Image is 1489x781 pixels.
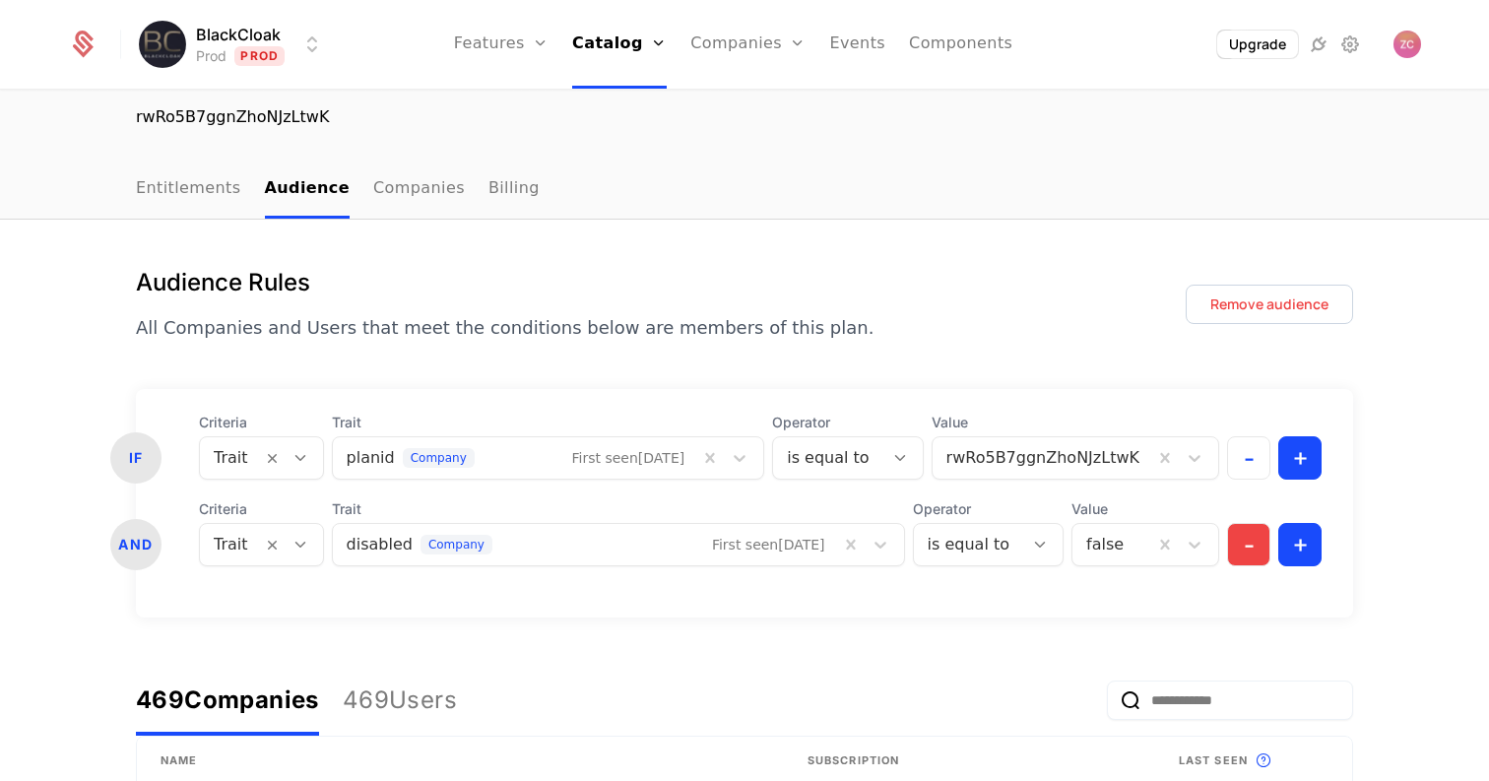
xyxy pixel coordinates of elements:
[136,161,540,219] ul: Choose Sub Page
[199,499,324,519] span: Criteria
[1217,31,1298,58] button: Upgrade
[136,267,874,298] h1: Audience Rules
[1186,285,1353,324] button: Remove audience
[332,499,905,519] span: Trait
[1071,499,1219,519] span: Value
[1210,294,1328,314] div: Remove audience
[110,519,162,570] div: AND
[343,684,457,716] div: 469 Users
[199,413,324,432] span: Criteria
[136,161,241,219] a: Entitlements
[913,499,1064,519] span: Operator
[772,413,923,432] span: Operator
[1393,31,1421,58] img: Zapuc Ciprian
[488,161,540,219] a: Billing
[196,23,281,46] span: BlackCloak
[932,413,1219,432] span: Value
[136,314,874,342] p: All Companies and Users that meet the conditions below are members of this plan.
[196,46,227,66] div: Prod
[1338,33,1362,56] a: Settings
[1227,436,1270,480] button: -
[136,665,457,736] div: ariaLabel
[1278,523,1322,566] button: +
[110,432,162,484] div: IF
[265,161,351,219] a: Audience
[145,23,324,66] button: Select environment
[136,105,1353,129] div: rwRo5B7ggnZhoNJzLtwK
[1227,523,1270,566] button: -
[332,413,765,432] span: Trait
[1393,31,1421,58] button: Open user button
[136,161,1353,219] nav: Main
[139,21,186,68] img: BlackCloak
[373,161,465,219] a: Companies
[1278,436,1322,480] button: +
[136,684,319,716] div: 469 Companies
[1307,33,1330,56] a: Integrations
[1179,752,1248,769] span: Last seen
[234,46,285,66] span: Prod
